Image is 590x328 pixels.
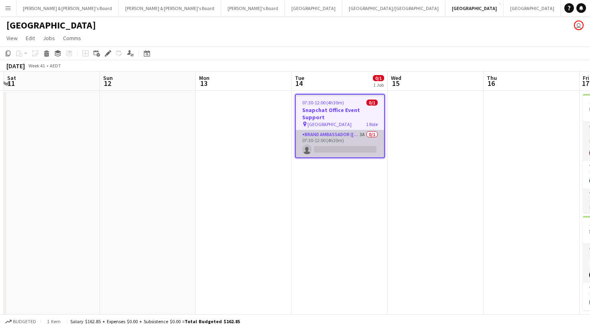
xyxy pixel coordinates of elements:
app-job-card: 07:30-12:00 (4h30m)0/1Snapchat Office Event Support [GEOGRAPHIC_DATA]1 RoleBrand Ambassador ([PER... [295,94,385,158]
a: View [3,33,21,43]
span: 0/1 [373,75,384,81]
span: [GEOGRAPHIC_DATA] [307,121,352,127]
button: Budgeted [4,317,37,326]
span: 16 [486,79,497,88]
div: [DATE] [6,62,25,70]
a: Jobs [40,33,58,43]
span: 0/1 [366,100,378,106]
span: 15 [390,79,401,88]
app-user-avatar: Jenny Tu [574,20,584,30]
app-card-role: Brand Ambassador ([PERSON_NAME])3A0/107:30-12:00 (4h30m) [296,130,384,157]
span: 1 item [44,318,63,324]
span: 17 [582,79,589,88]
button: [GEOGRAPHIC_DATA] [504,0,561,16]
span: Mon [199,74,210,81]
button: [GEOGRAPHIC_DATA] [446,0,504,16]
div: Salary $162.85 + Expenses $0.00 + Subsistence $0.00 = [70,318,240,324]
h3: Snapchat Office Event Support [296,106,384,121]
a: Comms [60,33,84,43]
span: 07:30-12:00 (4h30m) [302,100,344,106]
span: 11 [6,79,16,88]
span: Comms [63,35,81,42]
span: Sun [103,74,113,81]
button: [PERSON_NAME]'s Board [221,0,285,16]
span: 12 [102,79,113,88]
a: Edit [22,33,38,43]
h1: [GEOGRAPHIC_DATA] [6,19,96,31]
span: Budgeted [13,319,36,324]
span: Week 41 [26,63,47,69]
button: [GEOGRAPHIC_DATA] [285,0,342,16]
div: 1 Job [373,82,384,88]
span: Tue [295,74,304,81]
span: Sat [7,74,16,81]
span: 13 [198,79,210,88]
span: Jobs [43,35,55,42]
span: 1 Role [366,121,378,127]
span: Wed [391,74,401,81]
span: Edit [26,35,35,42]
button: [GEOGRAPHIC_DATA]/[GEOGRAPHIC_DATA] [342,0,446,16]
span: Fri [583,74,589,81]
button: [PERSON_NAME] & [PERSON_NAME]'s Board [16,0,119,16]
span: View [6,35,18,42]
span: Total Budgeted $162.85 [185,318,240,324]
span: 14 [294,79,304,88]
span: Thu [487,74,497,81]
div: AEDT [50,63,61,69]
button: [PERSON_NAME] & [PERSON_NAME]'s Board [119,0,221,16]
